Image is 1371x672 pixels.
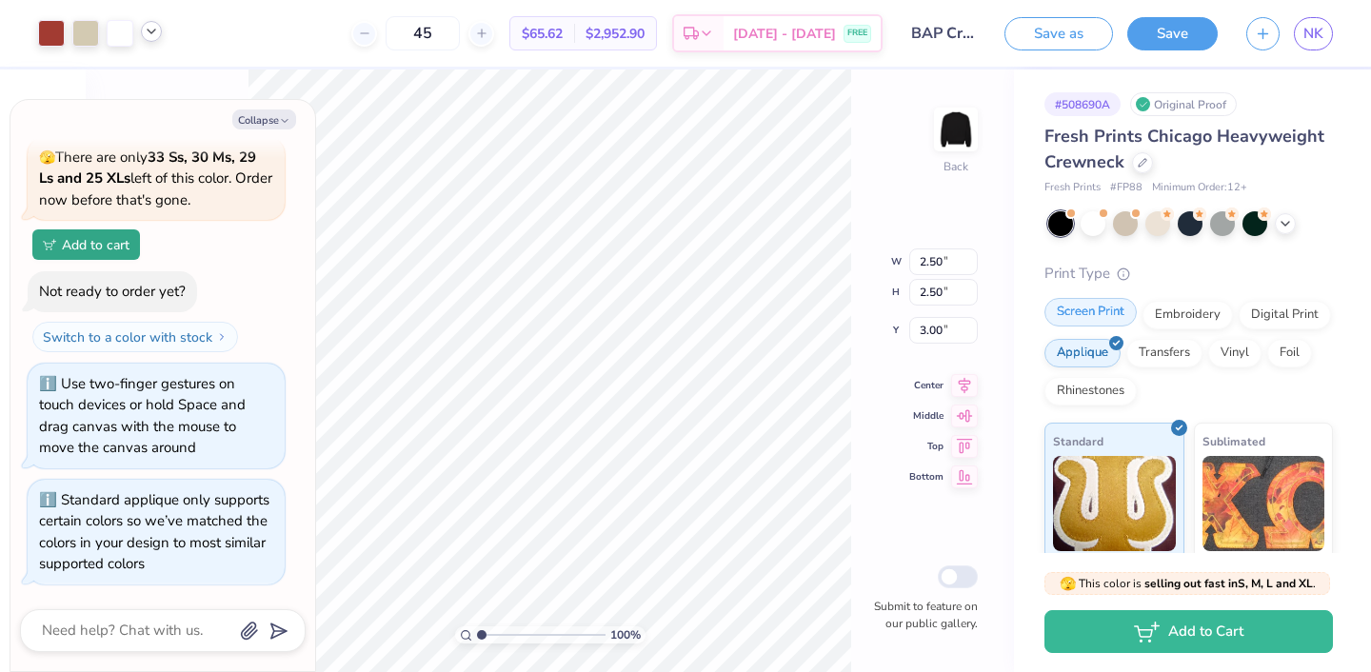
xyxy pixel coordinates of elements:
button: Switch to a color with stock [32,322,238,352]
span: Bottom [909,470,944,484]
input: – – [386,16,460,50]
div: Transfers [1126,339,1202,367]
div: Not ready to order yet? [39,282,186,301]
input: Untitled Design [897,14,990,52]
div: Applique [1044,339,1121,367]
span: Fresh Prints [1044,180,1101,196]
span: Standard [1053,431,1103,451]
span: NK [1303,23,1323,45]
div: Vinyl [1208,339,1262,367]
span: Minimum Order: 12 + [1152,180,1247,196]
span: 100 % [610,626,641,643]
span: Fresh Prints Chicago Heavyweight Crewneck [1044,125,1324,173]
button: Add to Cart [1044,610,1333,653]
button: Save [1127,17,1218,50]
img: Standard [1053,456,1176,551]
div: Standard applique only supports certain colors so we’ve matched the colors in your design to most... [39,490,269,574]
span: There are only left of this color. Order now before that's gone. [39,148,272,209]
span: Center [909,379,944,392]
img: Sublimated [1202,456,1325,551]
div: Original Proof [1130,92,1237,116]
img: Switch to a color with stock [216,331,228,343]
span: Top [909,440,944,453]
span: This color is . [1060,575,1316,592]
span: # FP88 [1110,180,1142,196]
span: $2,952.90 [586,24,645,44]
div: Rhinestones [1044,377,1137,405]
div: # 508690A [1044,92,1121,116]
span: 🫣 [39,148,55,167]
div: Back [944,158,968,175]
img: Back [937,110,975,148]
div: Embroidery [1142,301,1233,329]
a: NK [1294,17,1333,50]
span: [DATE] - [DATE] [733,24,836,44]
button: Save as [1004,17,1113,50]
span: Middle [909,409,944,423]
span: $65.62 [522,24,563,44]
div: Screen Print [1044,298,1137,326]
label: Submit to feature on our public gallery. [864,598,978,632]
img: Add to cart [43,239,56,250]
button: Add to cart [32,229,140,260]
span: FREE [847,27,867,40]
span: 🫣 [1060,575,1076,593]
strong: selling out fast in S, M, L and XL [1144,576,1313,591]
span: Sublimated [1202,431,1265,451]
div: Use two-finger gestures on touch devices or hold Space and drag canvas with the mouse to move the... [39,374,246,458]
button: Collapse [232,109,296,129]
div: Print Type [1044,263,1333,285]
div: Digital Print [1239,301,1331,329]
strong: 33 Ss, 30 Ms, 29 Ls and 25 XLs [39,148,256,188]
div: Foil [1267,339,1312,367]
